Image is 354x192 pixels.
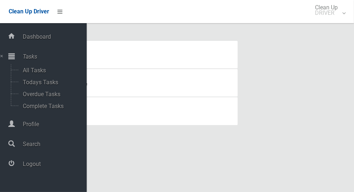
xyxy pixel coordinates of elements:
span: Complete Tasks [21,103,81,110]
span: Profile [21,121,87,128]
span: All Tasks [21,67,81,74]
span: Clean Up Driver [9,8,49,15]
span: Tasks [21,53,87,60]
span: Search [21,141,87,148]
a: Clean Up Driver [9,6,49,17]
span: Clean Up [311,5,345,16]
span: Overdue Tasks [21,91,81,98]
span: Logout [21,161,87,167]
small: DRIVER [315,10,338,16]
span: Dashboard [21,33,87,40]
span: Todays Tasks [21,79,81,86]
